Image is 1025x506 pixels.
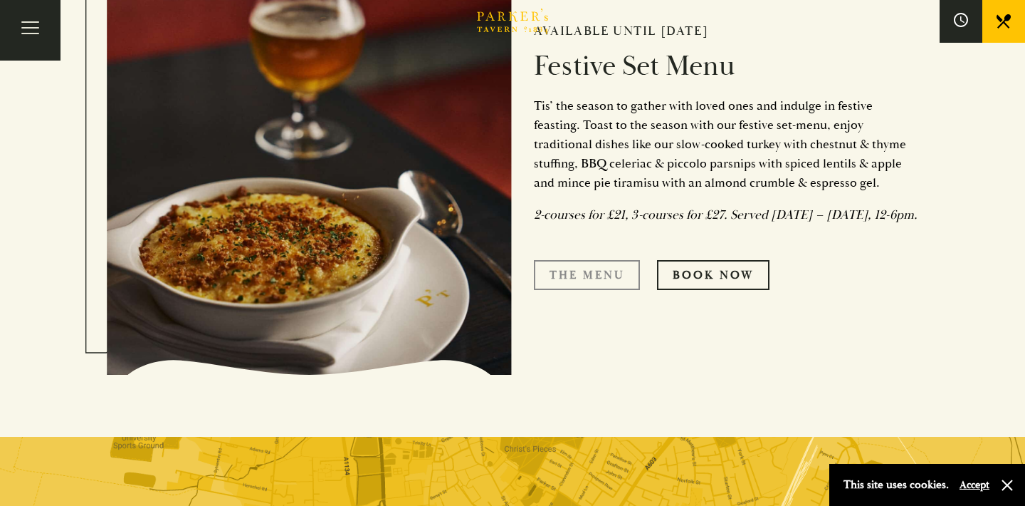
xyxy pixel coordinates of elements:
em: 2-courses for £21, 3-courses for £27. Served [DATE] – [DATE], 12-6pm. [534,207,918,223]
p: This site uses cookies. [843,475,949,495]
h2: Festive Set Menu [534,49,918,83]
p: Tis’ the season to gather with loved ones and indulge in festive feasting. Toast to the season wi... [534,96,918,192]
button: Accept [960,478,989,492]
a: The Menu [534,260,640,290]
a: Book Now [657,260,769,290]
button: Close and accept [1000,478,1014,492]
h2: Available until [DATE] [534,24,918,39]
